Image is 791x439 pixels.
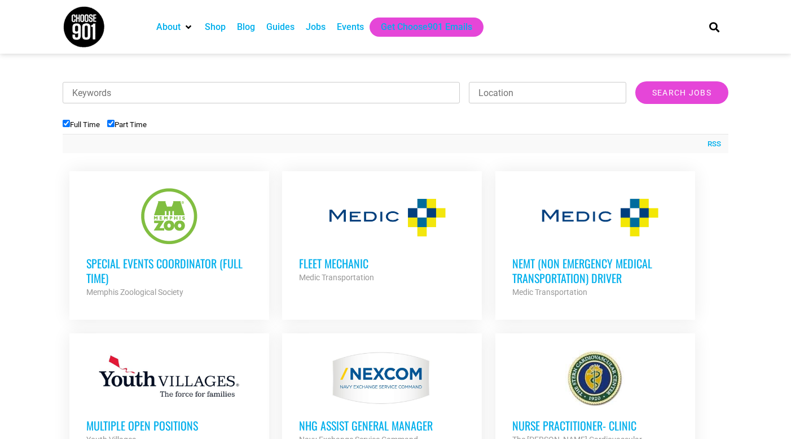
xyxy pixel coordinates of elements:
a: Guides [266,20,295,34]
input: Full Time [63,120,70,127]
a: Fleet Mechanic Medic Transportation [282,171,482,301]
a: Events [337,20,364,34]
strong: Medic Transportation [512,288,587,297]
label: Full Time [63,120,100,129]
h3: Special Events Coordinator (Full Time) [86,256,252,285]
input: Part Time [107,120,115,127]
div: About [151,18,199,37]
label: Part Time [107,120,147,129]
a: About [156,20,181,34]
h3: NEMT (Non Emergency Medical Transportation) Driver [512,256,678,285]
h3: Multiple Open Positions [86,418,252,433]
nav: Main nav [151,18,690,37]
a: Get Choose901 Emails [381,20,472,34]
a: RSS [702,138,721,150]
input: Keywords [63,82,460,103]
a: Blog [237,20,255,34]
a: Special Events Coordinator (Full Time) Memphis Zoological Society [69,171,269,316]
div: Search [705,18,724,36]
strong: Medic Transportation [299,273,374,282]
h3: NHG ASSIST GENERAL MANAGER [299,418,465,433]
h3: Nurse Practitioner- Clinic [512,418,678,433]
input: Location [469,82,626,103]
strong: Memphis Zoological Society [86,288,183,297]
a: NEMT (Non Emergency Medical Transportation) Driver Medic Transportation [495,171,695,316]
a: Shop [205,20,226,34]
a: Jobs [306,20,326,34]
h3: Fleet Mechanic [299,256,465,271]
input: Search Jobs [635,81,728,104]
